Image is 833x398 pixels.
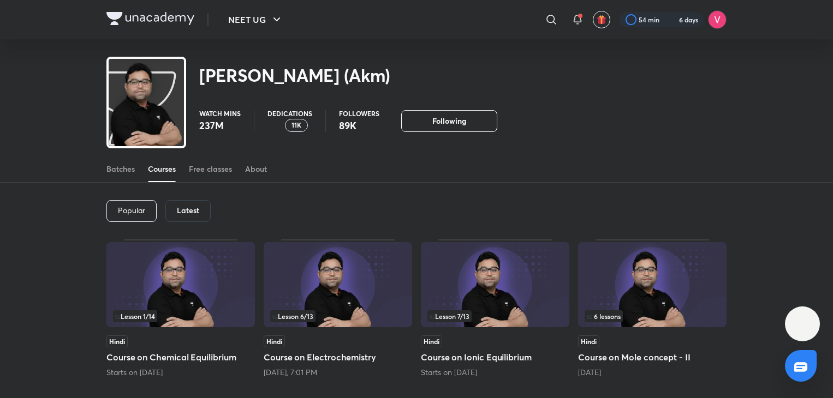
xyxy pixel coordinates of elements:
div: Today, 7:01 PM [264,367,412,378]
div: 10 days ago [578,367,727,378]
p: Followers [339,110,379,117]
div: left [585,310,720,322]
button: NEET UG [222,9,290,31]
button: Following [401,110,497,132]
p: Dedications [267,110,312,117]
div: Courses [148,164,176,174]
div: Batches [106,164,135,174]
div: Course on Electrochemistry [264,239,412,378]
div: Course on Chemical Equilibrium [106,239,255,378]
img: avatar [597,15,606,25]
div: left [113,310,248,322]
a: About [245,156,267,182]
span: Hindi [578,335,599,347]
div: left [427,310,563,322]
div: infosection [270,310,406,322]
img: Thumbnail [264,242,412,327]
img: streak [666,14,677,25]
span: Hindi [264,335,285,347]
div: infosection [585,310,720,322]
img: Thumbnail [106,242,255,327]
a: Batches [106,156,135,182]
div: Free classes [189,164,232,174]
p: Watch mins [199,110,241,117]
h5: Course on Electrochemistry [264,351,412,364]
img: class [109,61,184,165]
img: Vishwa Desai [708,10,727,29]
span: Lesson 6 / 13 [272,313,313,319]
h5: Course on Chemical Equilibrium [106,351,255,364]
span: Hindi [106,335,128,347]
div: Starts on Sep 1 [421,367,569,378]
span: Lesson 1 / 14 [115,313,155,319]
p: 89K [339,119,379,132]
div: left [270,310,406,322]
span: Lesson 7 / 13 [430,313,469,319]
h6: Latest [177,206,199,215]
span: 6 lessons [587,313,621,319]
div: Course on Mole concept - II [578,239,727,378]
a: Company Logo [106,12,194,28]
p: Popular [118,206,145,215]
div: infocontainer [113,310,248,322]
h2: [PERSON_NAME] (Akm) [199,64,390,86]
img: ttu [796,317,809,330]
div: Course on Ionic Equilibrium [421,239,569,378]
h5: Course on Ionic Equilibrium [421,351,569,364]
div: Starts on Sep 25 [106,367,255,378]
div: About [245,164,267,174]
div: infosection [113,310,248,322]
span: Following [432,116,466,126]
img: educator badge1 [276,119,289,132]
button: avatar [593,11,610,28]
p: 237M [199,119,241,132]
div: infosection [427,310,563,322]
h5: Course on Mole concept - II [578,351,727,364]
a: Courses [148,156,176,182]
img: Thumbnail [421,242,569,327]
img: educator badge2 [267,119,281,132]
p: 11K [291,122,301,129]
img: Company Logo [106,12,194,25]
img: Thumbnail [578,242,727,327]
span: Hindi [421,335,442,347]
a: Free classes [189,156,232,182]
div: infocontainer [585,310,720,322]
div: infocontainer [270,310,406,322]
div: infocontainer [427,310,563,322]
